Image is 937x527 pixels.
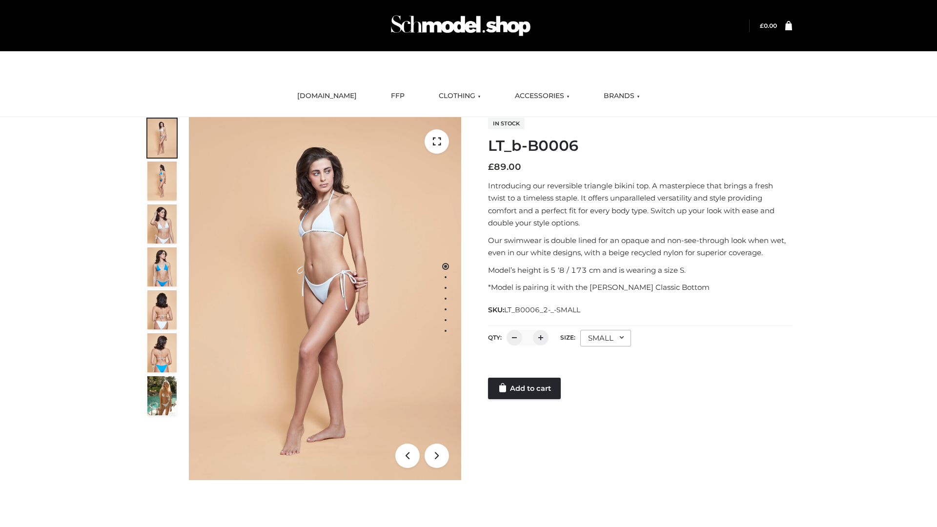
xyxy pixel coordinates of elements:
[147,204,177,243] img: ArielClassicBikiniTop_CloudNine_AzureSky_OW114ECO_3-scaled.jpg
[580,330,631,346] div: SMALL
[760,22,777,29] bdi: 0.00
[431,85,488,107] a: CLOTHING
[384,85,412,107] a: FFP
[290,85,364,107] a: [DOMAIN_NAME]
[760,22,777,29] a: £0.00
[488,304,581,316] span: SKU:
[147,333,177,372] img: ArielClassicBikiniTop_CloudNine_AzureSky_OW114ECO_8-scaled.jpg
[488,118,525,129] span: In stock
[387,6,534,45] img: Schmodel Admin 964
[560,334,575,341] label: Size:
[189,117,461,480] img: ArielClassicBikiniTop_CloudNine_AzureSky_OW114ECO_1
[147,290,177,329] img: ArielClassicBikiniTop_CloudNine_AzureSky_OW114ECO_7-scaled.jpg
[504,305,580,314] span: LT_B0006_2-_-SMALL
[488,378,561,399] a: Add to cart
[488,180,792,229] p: Introducing our reversible triangle bikini top. A masterpiece that brings a fresh twist to a time...
[488,162,494,172] span: £
[147,119,177,158] img: ArielClassicBikiniTop_CloudNine_AzureSky_OW114ECO_1-scaled.jpg
[596,85,647,107] a: BRANDS
[147,162,177,201] img: ArielClassicBikiniTop_CloudNine_AzureSky_OW114ECO_2-scaled.jpg
[488,334,502,341] label: QTY:
[508,85,577,107] a: ACCESSORIES
[488,162,521,172] bdi: 89.00
[147,247,177,286] img: ArielClassicBikiniTop_CloudNine_AzureSky_OW114ECO_4-scaled.jpg
[488,234,792,259] p: Our swimwear is double lined for an opaque and non-see-through look when wet, even in our white d...
[760,22,764,29] span: £
[488,281,792,294] p: *Model is pairing it with the [PERSON_NAME] Classic Bottom
[147,376,177,415] img: Arieltop_CloudNine_AzureSky2.jpg
[488,137,792,155] h1: LT_b-B0006
[488,264,792,277] p: Model’s height is 5 ‘8 / 173 cm and is wearing a size S.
